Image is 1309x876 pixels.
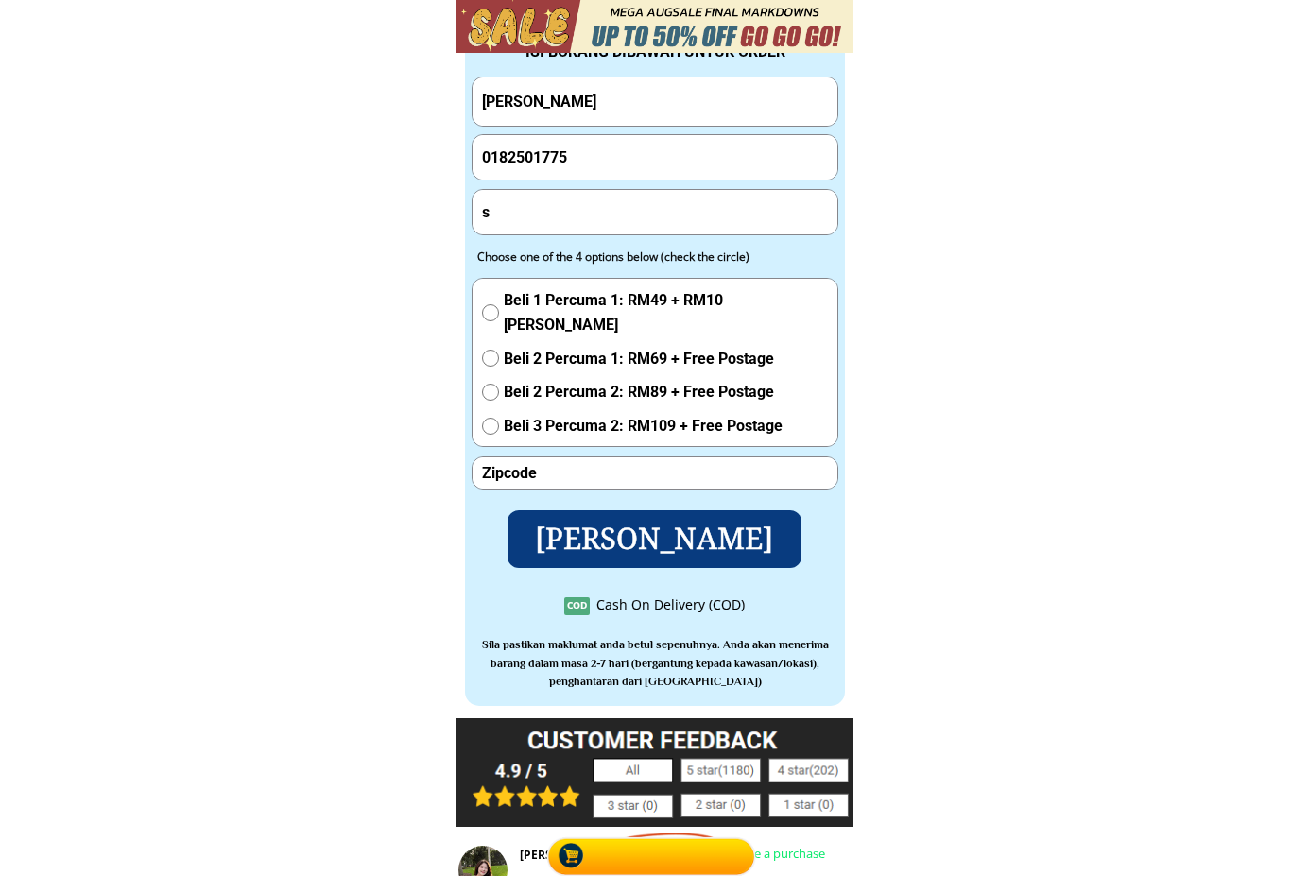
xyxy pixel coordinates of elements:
span: Beli 3 Percuma 2: RM109 + Free Postage [504,414,828,438]
span: Beli 2 Percuma 1: RM69 + Free Postage [504,347,828,371]
h3: Sila pastikan maklumat anda betul sepenuhnya. Anda akan menerima barang dalam masa 2-7 hari (berg... [472,636,839,691]
span: Beli 2 Percuma 2: RM89 + Free Postage [504,380,828,404]
h3: COD [564,597,590,612]
div: [PERSON_NAME] [520,846,963,864]
input: Zipcode [477,457,833,489]
input: Phone Number/ Nombor Telefon [477,135,833,180]
p: [PERSON_NAME] [507,509,803,568]
span: Beli 1 Percuma 1: RM49 + RM10 [PERSON_NAME] [504,288,828,336]
div: Choose one of the 4 options below (check the circle) [477,248,797,266]
div: Cash On Delivery (COD) [596,594,745,615]
input: Address(Ex: 52 Jalan Wirawati 7, Maluri, 55100 Kuala Lumpur) [477,190,833,234]
input: Your Full Name/ Nama Penuh [477,77,833,126]
div: Made a purchase [729,844,930,864]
